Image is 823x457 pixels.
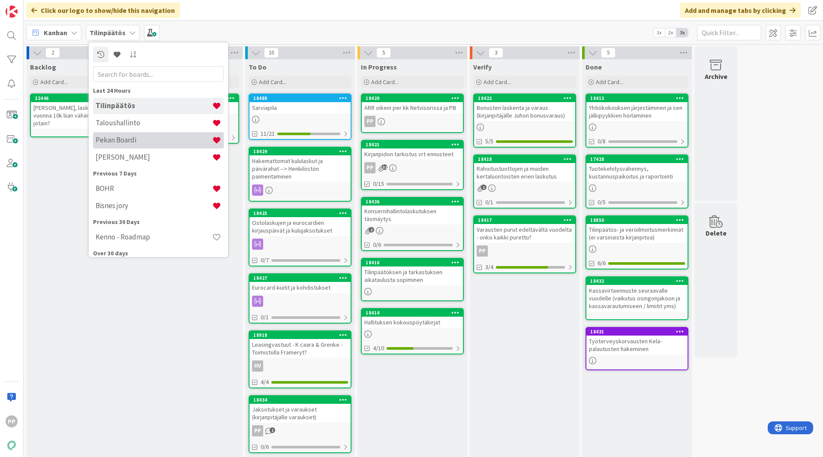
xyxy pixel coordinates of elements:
[676,28,688,37] span: 3x
[96,118,212,127] h4: Taloushallinto
[261,129,275,138] span: 11/21
[653,28,665,37] span: 1x
[93,169,224,178] div: Previous 7 Days
[249,155,351,182] div: Hakemattomat kululaskut ja päivärahat --> Henkilöstön paimentaminen
[362,94,463,113] div: 18420ARR oikein per kk Netvisorissa ja PB
[590,217,688,223] div: 18850
[489,48,503,58] span: 3
[478,156,575,162] div: 18418
[249,147,351,202] a: 18429Hakemattomat kululaskut ja päivärahat --> Henkilöstön paimentaminen
[31,94,132,129] div: 22446[PERSON_NAME], laskutettu viime vuonna 10k liian vähän - tehdäänkö jotain?
[586,215,688,269] a: 18850Tilinpäätös- ja veroilmoitusmerkinnät (ei varsinaista kirjanpitoa)6/6
[96,201,212,210] h4: Bisnes jory
[484,78,511,86] span: Add Card...
[93,86,224,95] div: Last 24 Hours
[473,63,492,71] span: Verify
[362,141,463,160] div: 18421Kirjanpidon tarkistus vrt ennusteet
[45,48,60,58] span: 2
[586,63,602,71] span: Done
[361,63,397,71] span: In Progress
[474,155,575,182] div: 18418Rahoitustuottojen ja muiden kertaluontoisten erien laskutus
[477,245,488,257] div: PP
[473,94,576,148] a: 18422Bonusten laskenta ja varaus (kirjanpitäjälle Juhon bonusvaraus)5/5
[586,336,688,354] div: Työterveyskorvausten Kela-palautusten hakeminen
[261,378,269,387] span: 4/4
[261,442,269,451] span: 0/6
[485,263,493,272] span: 3/4
[473,215,576,273] a: 18417Varausten purut edeltävältä vuodelta - onko kaikki purettu?PP3/4
[93,218,224,227] div: Previous 30 Days
[253,95,351,101] div: 18488
[705,71,727,82] div: Archive
[376,48,391,58] span: 5
[474,224,575,243] div: Varausten purut edeltävältä vuodelta - onko kaikki purettu?
[590,278,688,284] div: 18432
[373,240,381,249] span: 0/6
[249,396,351,404] div: 18434
[249,273,351,324] a: 18427Eurocard-kuitit ja kohdistukset0/1
[361,140,464,190] a: 18421Kirjanpidon tarkistus vrt ennusteetPP0/15
[362,266,463,285] div: Tilinpäätöksen ja tarkastuksen aikataulusta sopiminen
[249,274,351,282] div: 18427
[474,216,575,224] div: 18417
[474,155,575,163] div: 18418
[474,163,575,182] div: Rahoitustuottojen ja muiden kertaluontoisten erien laskutus
[586,94,688,102] div: 18413
[6,439,18,451] img: avatar
[31,94,132,102] div: 22446
[90,28,126,37] b: Tilinpäätös
[369,227,374,233] span: 2
[366,199,463,205] div: 18436
[362,259,463,285] div: 18416Tilinpäätöksen ja tarkastuksen aikataulusta sopiminen
[706,228,727,238] div: Delete
[249,274,351,293] div: 18427Eurocard-kuitit ja kohdistukset
[485,137,493,146] span: 5/5
[26,3,180,18] div: Click our logo to show/hide this navigation
[30,94,133,137] a: 22446[PERSON_NAME], laskutettu viime vuonna 10k liian vähän - tehdäänkö jotain?
[249,331,351,339] div: 18918
[96,153,212,161] h4: [PERSON_NAME]
[598,137,606,146] span: 0/8
[6,6,18,18] img: Visit kanbanzone.com
[249,94,351,102] div: 18488
[590,329,688,335] div: 18431
[30,63,56,71] span: Backlog
[598,198,606,207] span: 0/5
[586,102,688,121] div: Yhtiökokouksen järjestäminen ja sen jälkipyykkien hoitaminen
[373,179,384,188] span: 0/15
[96,233,212,241] h4: Kenno - Roadmap
[252,360,263,372] div: HV
[93,67,224,82] input: Search for boards...
[665,28,676,37] span: 2x
[96,184,212,193] h4: BOHR
[361,197,464,251] a: 18436Konsernihallintolaskutuksen täsmäytys0/6
[478,217,575,223] div: 18417
[249,425,351,436] div: PP
[249,396,351,423] div: 18434Jaksotukset ja varaukset (kirjanpitäjälle varaukset)
[249,209,351,236] div: 18425Ostolaskujen ja eurocardien kirjauspäivät ja kulujaksotukset
[586,155,688,182] div: 17428Tuotekehitysvähennys, kustannuspaikoitus ja raportointi
[473,154,576,209] a: 18418Rahoitustuottojen ja muiden kertaluontoisten erien laskutus0/1
[6,415,18,427] div: PP
[590,95,688,101] div: 18413
[252,425,263,436] div: PP
[586,224,688,243] div: Tilinpäätös- ja veroilmoitusmerkinnät (ei varsinaista kirjanpitoa)
[249,209,351,217] div: 18425
[586,328,688,354] div: 18431Työterveyskorvausten Kela-palautusten hakeminen
[362,102,463,113] div: ARR oikein per kk Netvisorissa ja PB
[366,95,463,101] div: 18420
[249,63,267,71] span: To Do
[249,282,351,293] div: Eurocard-kuitit ja kohdistukset
[361,308,464,354] a: 18414Hallituksen kokouspöytäkirjat4/10
[596,78,623,86] span: Add Card...
[474,102,575,121] div: Bonusten laskenta ja varaus (kirjanpitäjälle Juhon bonusvaraus)
[382,164,387,170] span: 32
[249,360,351,372] div: HV
[249,148,351,155] div: 18429
[586,276,688,320] a: 18432Kassavirtaennuste seuraavalle vuodelle (vaikutus osingonjakoon ja kassavarautumiseen / limii...
[261,256,269,265] span: 0/7
[249,339,351,358] div: Leasingvastuut - K caara & Grenke - Toimistolla Frameryt?
[35,95,132,101] div: 22446
[371,78,399,86] span: Add Card...
[481,185,487,190] span: 1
